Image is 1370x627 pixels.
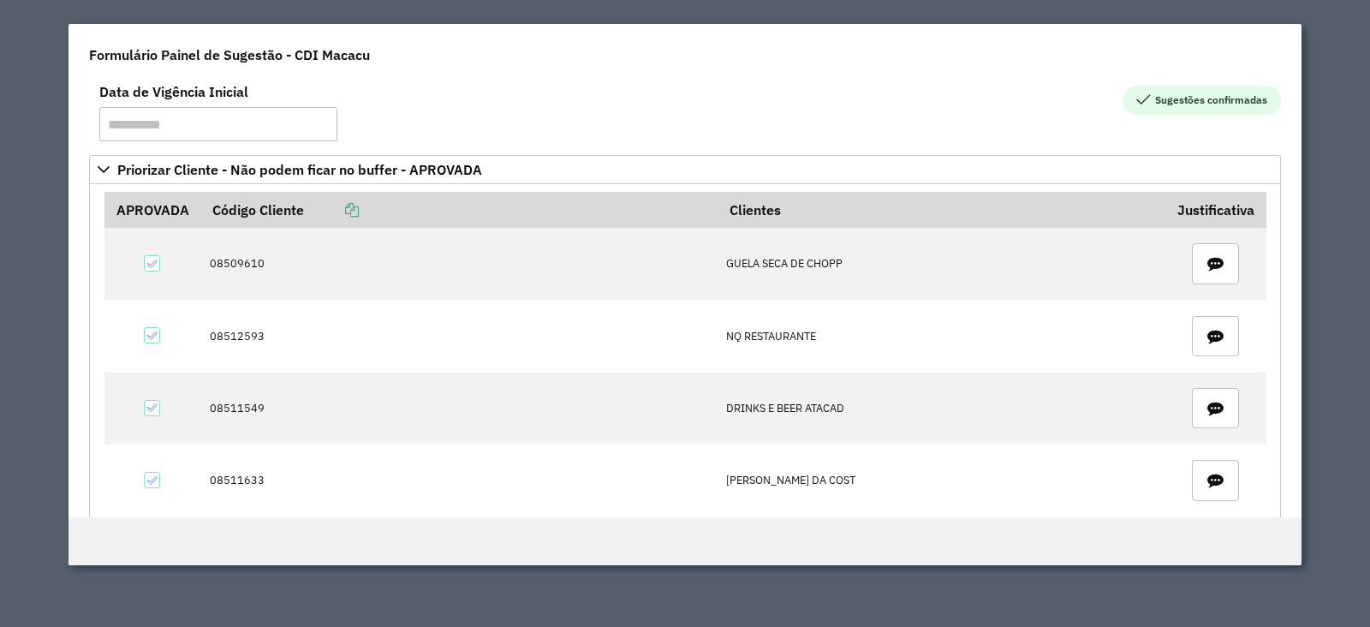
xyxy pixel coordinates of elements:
[200,300,718,372] td: 08512593
[1165,192,1266,228] th: Justificativa
[89,45,370,65] h4: Formulário Painel de Sugestão - CDI Macacu
[89,155,1281,184] a: Priorizar Cliente - Não podem ficar no buffer - APROVADA
[1123,86,1281,115] span: Sugestões confirmadas
[304,201,359,218] a: Copiar
[99,81,248,102] label: Data de Vigência Inicial
[200,192,718,228] th: Código Cliente
[718,373,1165,445] td: DRINKS E BEER ATACAD
[117,163,482,176] span: Priorizar Cliente - Não podem ficar no buffer - APROVADA
[718,228,1165,300] td: GUELA SECA DE CHOPP
[104,192,201,228] th: APROVADA
[200,228,718,300] td: 08509610
[200,445,718,517] td: 08511633
[200,373,718,445] td: 08511549
[718,445,1165,517] td: [PERSON_NAME] DA COST
[718,192,1165,228] th: Clientes
[718,300,1165,372] td: NQ RESTAURANTE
